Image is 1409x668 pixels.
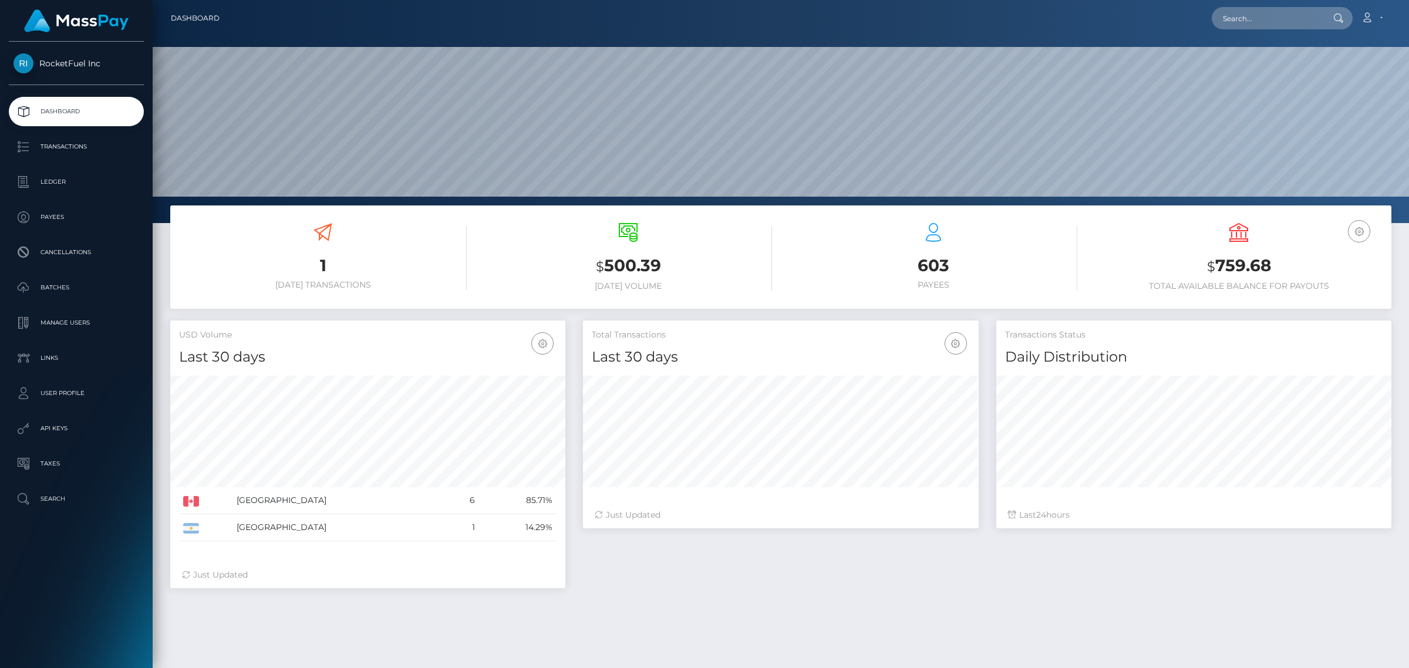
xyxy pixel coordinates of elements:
[1005,329,1383,341] h5: Transactions Status
[183,496,199,507] img: CA.png
[1036,510,1046,520] span: 24
[179,329,557,341] h5: USD Volume
[9,484,144,514] a: Search
[9,167,144,197] a: Ledger
[479,514,557,541] td: 14.29%
[9,449,144,478] a: Taxes
[9,203,144,232] a: Payees
[232,514,449,541] td: [GEOGRAPHIC_DATA]
[1005,347,1383,367] h4: Daily Distribution
[449,514,479,541] td: 1
[14,279,139,296] p: Batches
[484,281,772,291] h6: [DATE] Volume
[9,308,144,338] a: Manage Users
[14,53,33,73] img: RocketFuel Inc
[592,347,969,367] h4: Last 30 days
[14,490,139,508] p: Search
[9,238,144,267] a: Cancellations
[1095,281,1383,291] h6: Total Available Balance for Payouts
[484,254,772,278] h3: 500.39
[790,280,1077,290] h6: Payees
[9,414,144,443] a: API Keys
[14,138,139,156] p: Transactions
[9,97,144,126] a: Dashboard
[14,103,139,120] p: Dashboard
[790,254,1077,277] h3: 603
[179,254,467,277] h3: 1
[479,487,557,514] td: 85.71%
[9,132,144,161] a: Transactions
[179,347,557,367] h4: Last 30 days
[24,9,129,32] img: MassPay Logo
[183,523,199,534] img: AR.png
[179,280,467,290] h6: [DATE] Transactions
[1008,509,1380,521] div: Last hours
[14,314,139,332] p: Manage Users
[1207,258,1215,275] small: $
[1212,7,1322,29] input: Search...
[9,343,144,373] a: Links
[595,509,966,521] div: Just Updated
[14,244,139,261] p: Cancellations
[171,6,220,31] a: Dashboard
[14,420,139,437] p: API Keys
[14,384,139,402] p: User Profile
[1095,254,1383,278] h3: 759.68
[14,208,139,226] p: Payees
[9,58,144,69] span: RocketFuel Inc
[232,487,449,514] td: [GEOGRAPHIC_DATA]
[182,569,554,581] div: Just Updated
[9,273,144,302] a: Batches
[449,487,479,514] td: 6
[592,329,969,341] h5: Total Transactions
[596,258,604,275] small: $
[14,173,139,191] p: Ledger
[14,349,139,367] p: Links
[14,455,139,473] p: Taxes
[9,379,144,408] a: User Profile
